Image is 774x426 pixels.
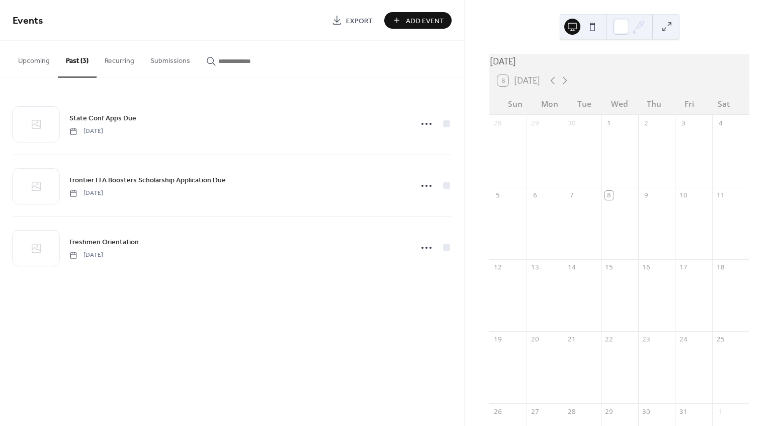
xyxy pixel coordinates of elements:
[69,174,226,186] a: Frontier FFA Boosters Scholarship Application Due
[567,335,576,344] div: 21
[716,191,725,200] div: 11
[679,407,688,416] div: 31
[679,118,688,127] div: 3
[69,236,139,248] a: Freshmen Orientation
[605,191,614,200] div: 8
[672,93,707,115] div: Fri
[679,335,688,344] div: 24
[605,335,614,344] div: 22
[530,335,539,344] div: 20
[69,113,136,124] span: State Conf Apps Due
[716,335,725,344] div: 25
[567,93,602,115] div: Tue
[493,335,502,344] div: 19
[642,335,651,344] div: 23
[567,263,576,272] div: 14
[567,118,576,127] div: 30
[13,11,43,31] span: Events
[716,263,725,272] div: 18
[69,127,103,136] span: [DATE]
[69,237,139,248] span: Freshmen Orientation
[97,41,142,77] button: Recurring
[493,263,502,272] div: 12
[69,251,103,260] span: [DATE]
[567,191,576,200] div: 7
[530,263,539,272] div: 13
[716,118,725,127] div: 4
[605,118,614,127] div: 1
[679,263,688,272] div: 17
[489,54,749,68] div: [DATE]
[716,407,725,416] div: 1
[530,191,539,200] div: 6
[530,407,539,416] div: 27
[679,191,688,200] div: 10
[642,118,651,127] div: 2
[493,407,502,416] div: 26
[642,191,651,200] div: 9
[567,407,576,416] div: 28
[384,12,452,29] button: Add Event
[602,93,637,115] div: Wed
[642,407,651,416] div: 30
[69,189,103,198] span: [DATE]
[10,41,58,77] button: Upcoming
[530,118,539,127] div: 29
[637,93,671,115] div: Thu
[605,263,614,272] div: 15
[533,93,567,115] div: Mon
[605,407,614,416] div: 29
[346,16,373,26] span: Export
[707,93,741,115] div: Sat
[69,112,136,124] a: State Conf Apps Due
[324,12,380,29] a: Export
[58,41,97,78] button: Past (3)
[642,263,651,272] div: 16
[493,118,502,127] div: 28
[69,175,226,186] span: Frontier FFA Boosters Scholarship Application Due
[142,41,198,77] button: Submissions
[497,93,532,115] div: Sun
[406,16,444,26] span: Add Event
[493,191,502,200] div: 5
